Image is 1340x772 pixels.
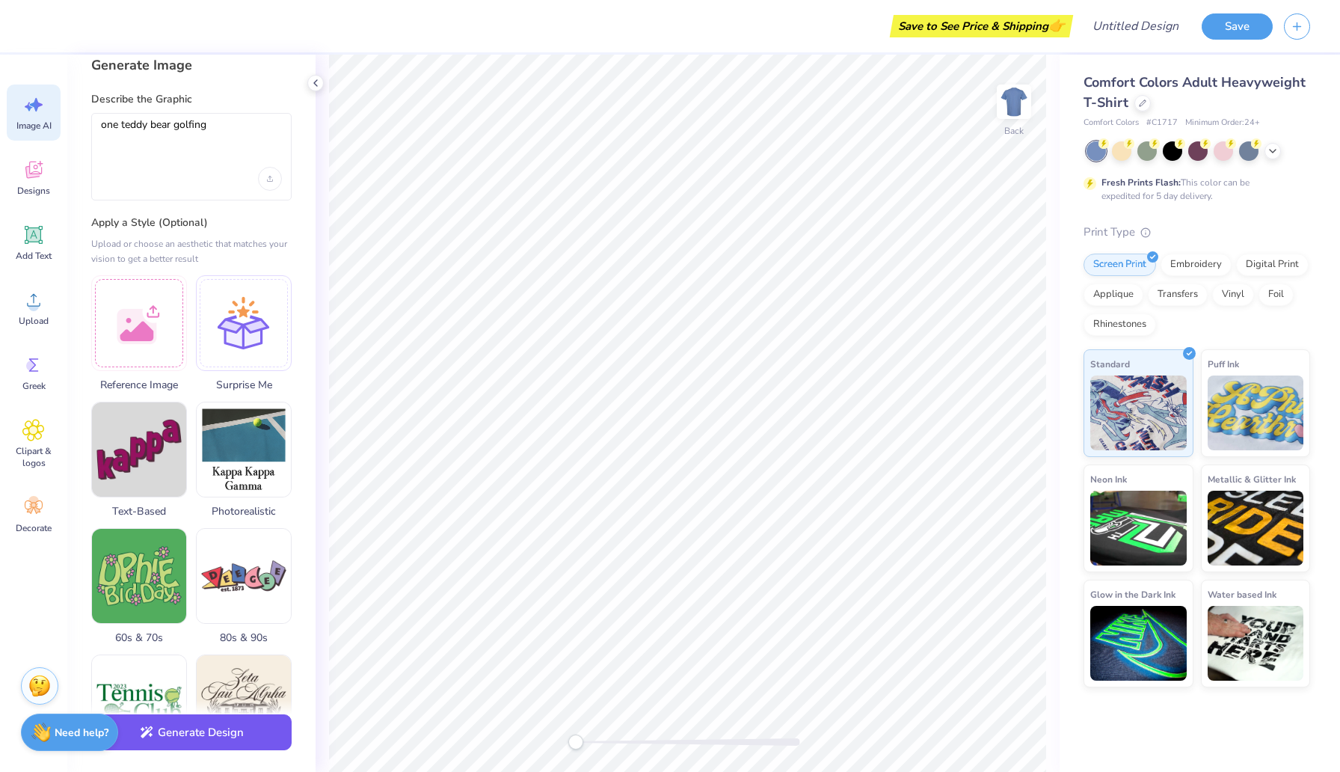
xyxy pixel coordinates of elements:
div: Foil [1258,284,1294,306]
div: Applique [1084,284,1143,306]
span: Metallic & Glitter Ink [1208,471,1296,487]
strong: Need help? [55,726,108,740]
img: Text-Based [92,402,186,497]
strong: Fresh Prints Flash: [1101,177,1181,189]
span: Clipart & logos [9,445,58,469]
img: Puff Ink [1208,376,1304,450]
img: Metallic & Glitter Ink [1208,491,1304,566]
span: Puff Ink [1208,356,1239,372]
div: Upload or choose an aesthetic that matches your vision to get a better result [91,236,292,266]
label: Describe the Graphic [91,92,292,107]
button: Save [1202,13,1273,40]
span: Standard [1090,356,1130,372]
div: Accessibility label [568,735,583,750]
img: 60s & 70s [92,529,186,623]
div: Rhinestones [1084,313,1156,336]
span: Neon Ink [1090,471,1127,487]
img: Classic [197,655,291,750]
span: Comfort Colors [1084,117,1139,129]
div: Embroidery [1161,254,1232,276]
input: Untitled Design [1081,11,1190,41]
span: Upload [19,315,49,327]
span: Greek [22,380,46,392]
button: Generate Design [91,714,292,751]
div: Digital Print [1236,254,1309,276]
div: Screen Print [1084,254,1156,276]
span: Minimum Order: 24 + [1185,117,1260,129]
span: Water based Ink [1208,586,1276,602]
span: Designs [17,185,50,197]
img: Glow in the Dark Ink [1090,606,1187,681]
div: This color can be expedited for 5 day delivery. [1101,176,1285,203]
img: Cartoons [92,655,186,750]
span: Image AI [16,120,52,132]
textarea: one teddy bear golfing [101,118,282,156]
span: # C1717 [1146,117,1178,129]
img: 80s & 90s [197,529,291,623]
img: Photorealistic [197,402,291,497]
span: Reference Image [91,377,187,393]
span: Add Text [16,250,52,262]
span: 👉 [1048,16,1065,34]
span: Photorealistic [196,503,292,519]
img: Neon Ink [1090,491,1187,566]
div: Generate Image [91,56,292,74]
span: Surprise Me [196,377,292,393]
div: Back [1004,124,1024,138]
span: Decorate [16,522,52,534]
div: Print Type [1084,224,1310,241]
span: Text-Based [91,503,187,519]
span: Glow in the Dark Ink [1090,586,1175,602]
div: Upload image [258,167,282,191]
img: Back [999,87,1029,117]
div: Transfers [1148,284,1208,306]
img: Water based Ink [1208,606,1304,681]
img: Standard [1090,376,1187,450]
label: Apply a Style (Optional) [91,215,292,230]
span: 60s & 70s [91,630,187,646]
div: Save to See Price & Shipping [894,15,1069,37]
span: 80s & 90s [196,630,292,646]
span: Comfort Colors Adult Heavyweight T-Shirt [1084,73,1306,111]
div: Vinyl [1212,284,1254,306]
